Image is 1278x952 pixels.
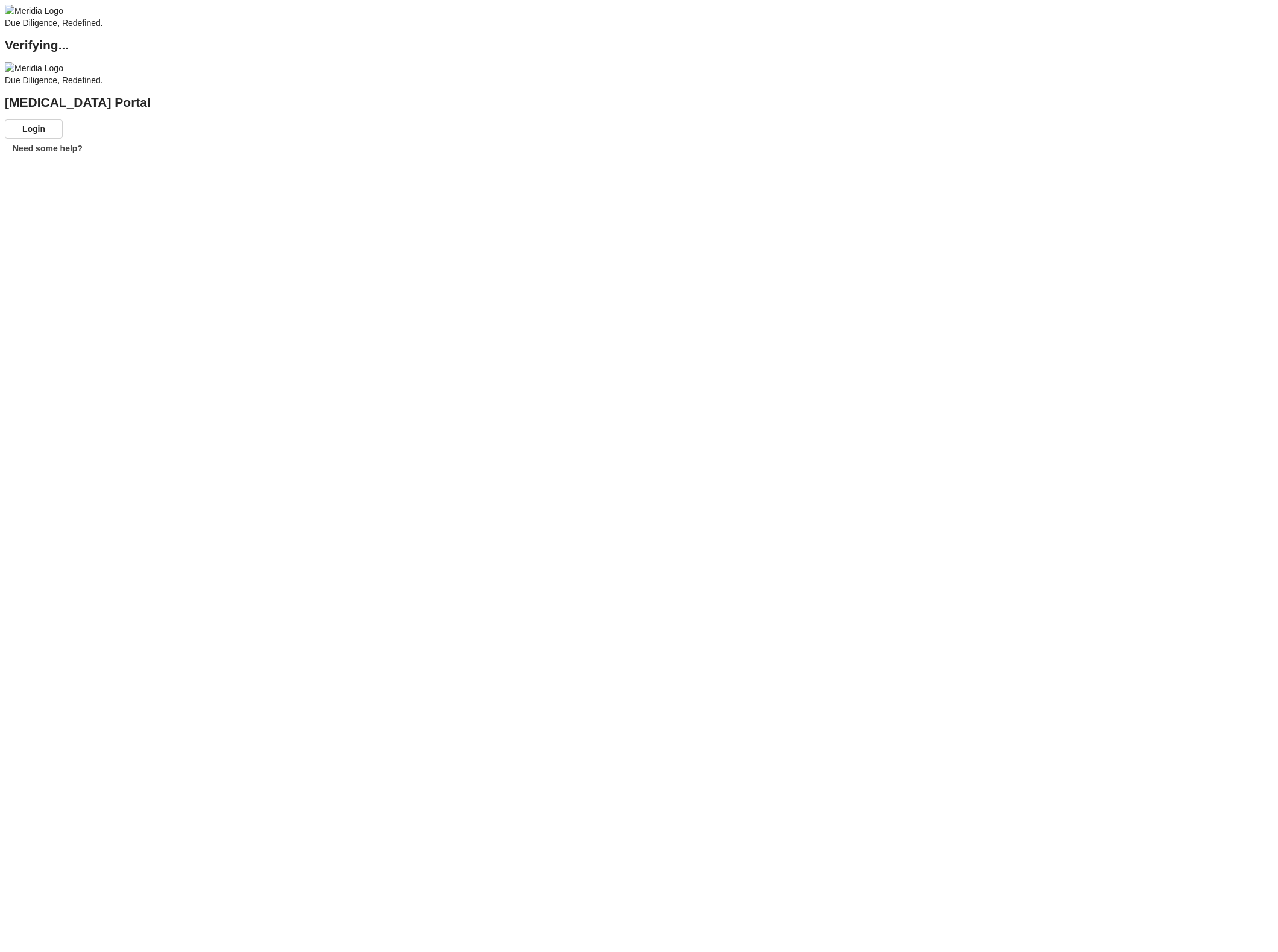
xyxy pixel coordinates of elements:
span: Due Diligence, Redefined. [5,18,103,28]
h2: [MEDICAL_DATA] Portal [5,96,1273,109]
button: Login [5,119,63,139]
span: Due Diligence, Redefined. [5,75,103,85]
button: Need some help? [5,139,90,158]
img: Meridia Logo [5,62,63,74]
img: Meridia Logo [5,5,63,17]
h2: Verifying... [5,39,1273,51]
